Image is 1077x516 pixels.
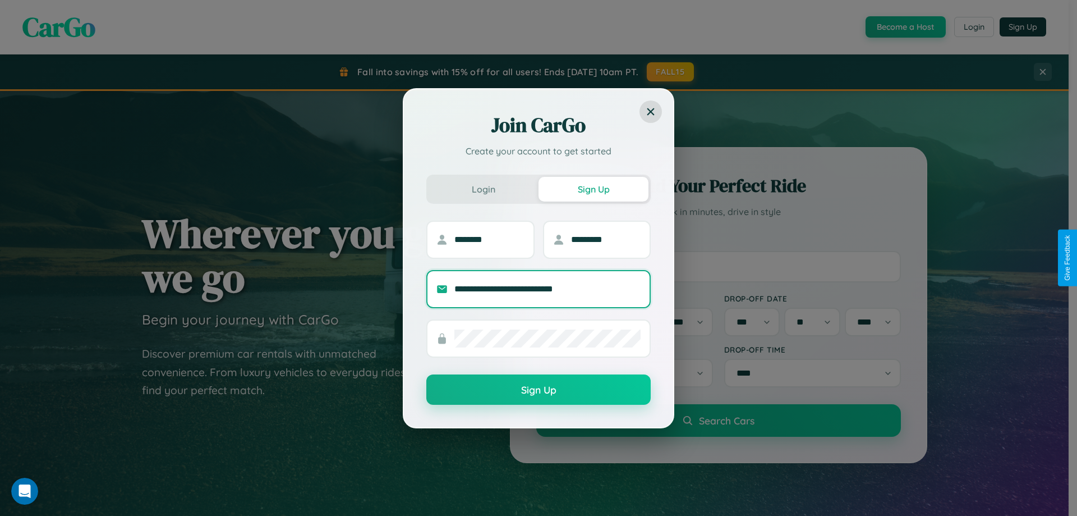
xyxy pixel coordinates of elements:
p: Create your account to get started [426,144,651,158]
button: Sign Up [426,375,651,405]
button: Login [429,177,538,202]
button: Sign Up [538,177,648,202]
iframe: Intercom live chat [11,478,38,505]
h2: Join CarGo [426,112,651,139]
div: Give Feedback [1064,235,1071,281]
